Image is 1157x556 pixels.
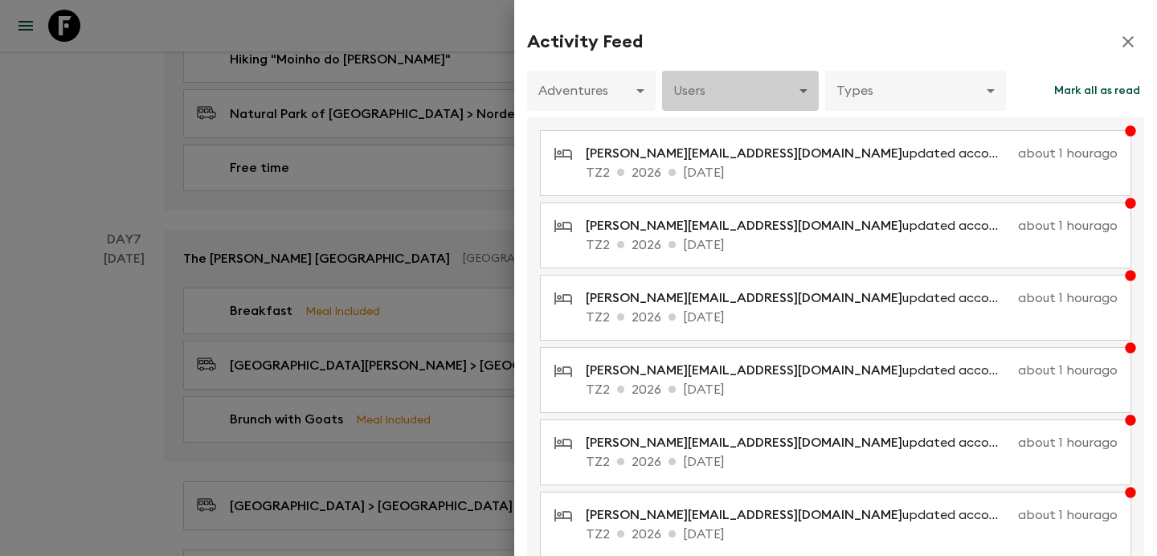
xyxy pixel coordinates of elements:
[527,31,643,52] h2: Activity Feed
[586,292,902,305] span: [PERSON_NAME][EMAIL_ADDRESS][DOMAIN_NAME]
[586,436,902,449] span: [PERSON_NAME][EMAIL_ADDRESS][DOMAIN_NAME]
[586,433,1012,452] p: updated accommodation
[586,147,902,160] span: [PERSON_NAME][EMAIL_ADDRESS][DOMAIN_NAME]
[586,288,1012,308] p: updated accommodation
[586,364,902,377] span: [PERSON_NAME][EMAIL_ADDRESS][DOMAIN_NAME]
[586,163,1118,182] p: TZ2 2026 [DATE]
[586,308,1118,327] p: TZ2 2026 [DATE]
[586,505,1012,525] p: updated accommodation
[1018,288,1118,308] p: about 1 hour ago
[1018,144,1118,163] p: about 1 hour ago
[1018,505,1118,525] p: about 1 hour ago
[825,68,1006,113] div: Types
[586,216,1012,235] p: updated accommodation
[586,219,902,232] span: [PERSON_NAME][EMAIL_ADDRESS][DOMAIN_NAME]
[586,380,1118,399] p: TZ2 2026 [DATE]
[527,68,656,113] div: Adventures
[586,452,1118,472] p: TZ2 2026 [DATE]
[1018,361,1118,380] p: about 1 hour ago
[586,144,1012,163] p: updated accommodation
[586,361,1012,380] p: updated accommodation
[586,235,1118,255] p: TZ2 2026 [DATE]
[1018,216,1118,235] p: about 1 hour ago
[586,525,1118,544] p: TZ2 2026 [DATE]
[662,68,819,113] div: Users
[1018,433,1118,452] p: about 1 hour ago
[586,509,902,521] span: [PERSON_NAME][EMAIL_ADDRESS][DOMAIN_NAME]
[1050,71,1144,111] button: Mark all as read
